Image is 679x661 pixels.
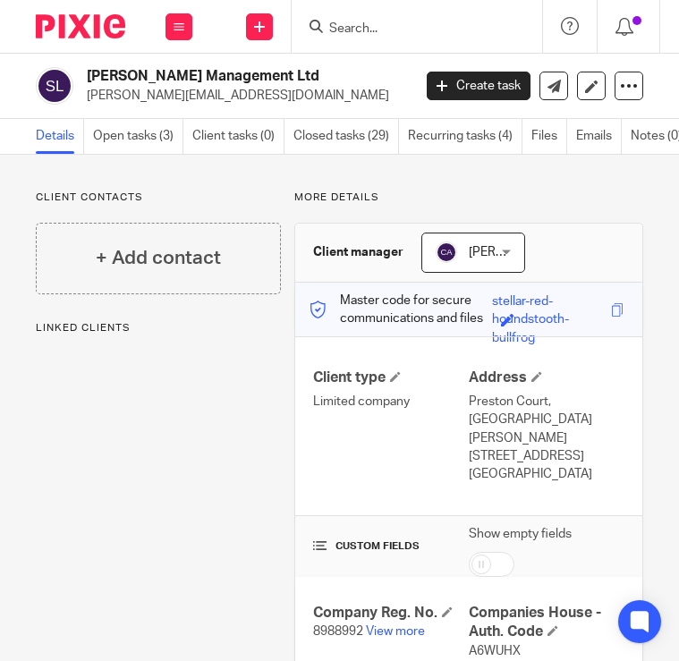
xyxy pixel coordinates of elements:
a: Open tasks (3) [93,119,183,154]
p: Master code for secure communications and files [309,292,492,328]
a: Recurring tasks (4) [408,119,522,154]
a: Closed tasks (29) [293,119,399,154]
span: [PERSON_NAME] [469,246,567,258]
div: stellar-red-houndstooth-bullfrog [492,292,607,313]
a: Create task [427,72,530,100]
a: Details [36,119,84,154]
p: More details [294,191,643,205]
p: [PERSON_NAME][STREET_ADDRESS] [469,429,624,466]
p: Limited company [313,393,469,411]
p: Client contacts [36,191,281,205]
img: svg%3E [436,242,457,263]
h4: Client type [313,369,469,387]
h4: + Add contact [96,244,221,272]
a: Emails [576,119,622,154]
h4: Address [469,369,624,387]
p: Preston Court, [GEOGRAPHIC_DATA] [469,393,624,429]
h2: [PERSON_NAME] Management Ltd [87,67,337,86]
p: [GEOGRAPHIC_DATA] [469,465,624,483]
h3: Client manager [313,243,403,261]
img: svg%3E [36,67,73,105]
a: Files [531,119,567,154]
label: Show empty fields [469,525,572,543]
h4: Company Reg. No. [313,604,469,623]
h4: Companies House - Auth. Code [469,604,624,642]
input: Search [327,21,488,38]
span: 8988992 [313,625,363,638]
a: Client tasks (0) [192,119,284,154]
a: View more [366,625,425,638]
span: A6WUHX [469,645,521,657]
p: Linked clients [36,321,281,335]
img: Pixie [36,14,125,38]
p: [PERSON_NAME][EMAIL_ADDRESS][DOMAIN_NAME] [87,87,400,105]
h4: CUSTOM FIELDS [313,539,469,554]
